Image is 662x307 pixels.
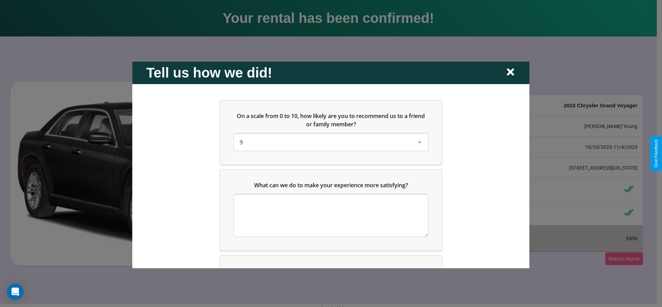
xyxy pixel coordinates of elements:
[254,181,408,189] span: What can we do to make your experience more satisfying?
[241,267,417,274] span: Which of the following features do you value the most in a vehicle?
[654,139,659,168] div: Give Feedback
[7,283,24,300] div: Open Intercom Messenger
[234,134,428,150] div: On a scale from 0 to 10, how likely are you to recommend us to a friend or family member?
[237,112,427,128] span: On a scale from 0 to 10, how likely are you to recommend us to a friend or family member?
[220,100,442,164] div: On a scale from 0 to 10, how likely are you to recommend us to a friend or family member?
[234,111,428,128] h5: On a scale from 0 to 10, how likely are you to recommend us to a friend or family member?
[146,65,272,80] h2: Tell us how we did!
[240,138,243,146] span: 9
